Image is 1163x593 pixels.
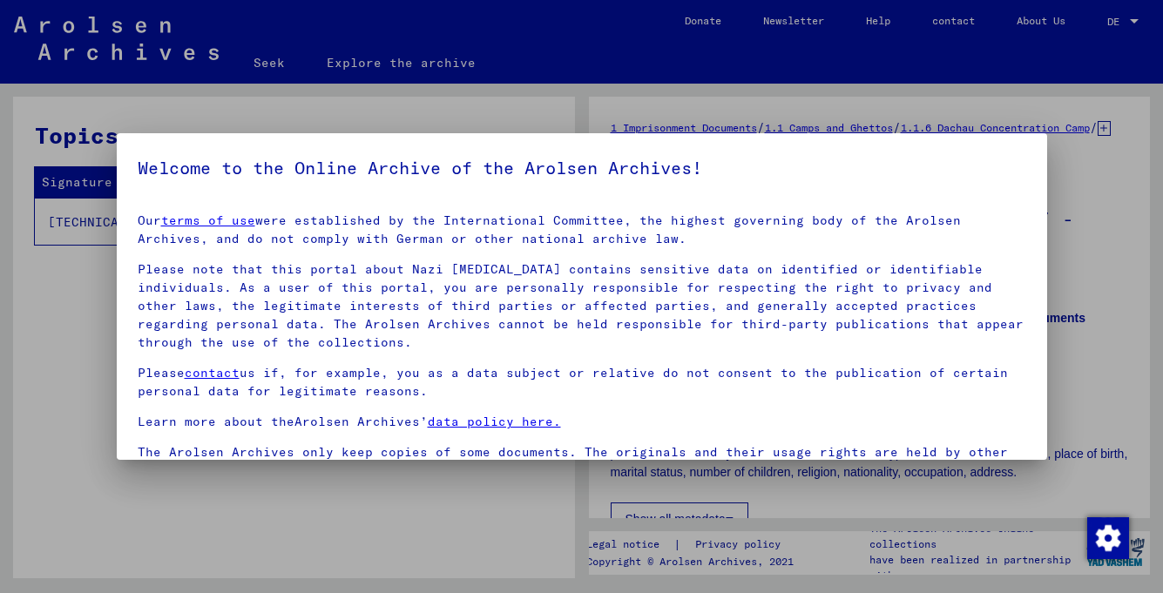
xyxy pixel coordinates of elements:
[138,212,961,246] font: were established by the International Committee, the highest governing body of the Arolsen Archiv...
[1086,516,1128,558] div: Change consent
[185,365,240,381] a: contact
[138,212,161,228] font: Our
[428,414,561,429] a: data policy here.
[138,365,1008,399] font: us if, for example, you as a data subject or relative do not consent to the publication of certai...
[138,157,702,179] font: Welcome to the Online Archive of the Arolsen Archives!
[1087,517,1129,559] img: Change consent
[294,414,428,429] font: Arolsen Archives’
[138,444,1008,478] font: The Arolsen Archives only keep copies of some documents. The originals and their usage rights are...
[138,261,1024,350] font: Please note that this portal about Nazi [MEDICAL_DATA] contains sensitive data on identified or i...
[138,414,294,429] font: Learn more about the
[161,212,255,228] a: terms of use
[138,365,185,381] font: Please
